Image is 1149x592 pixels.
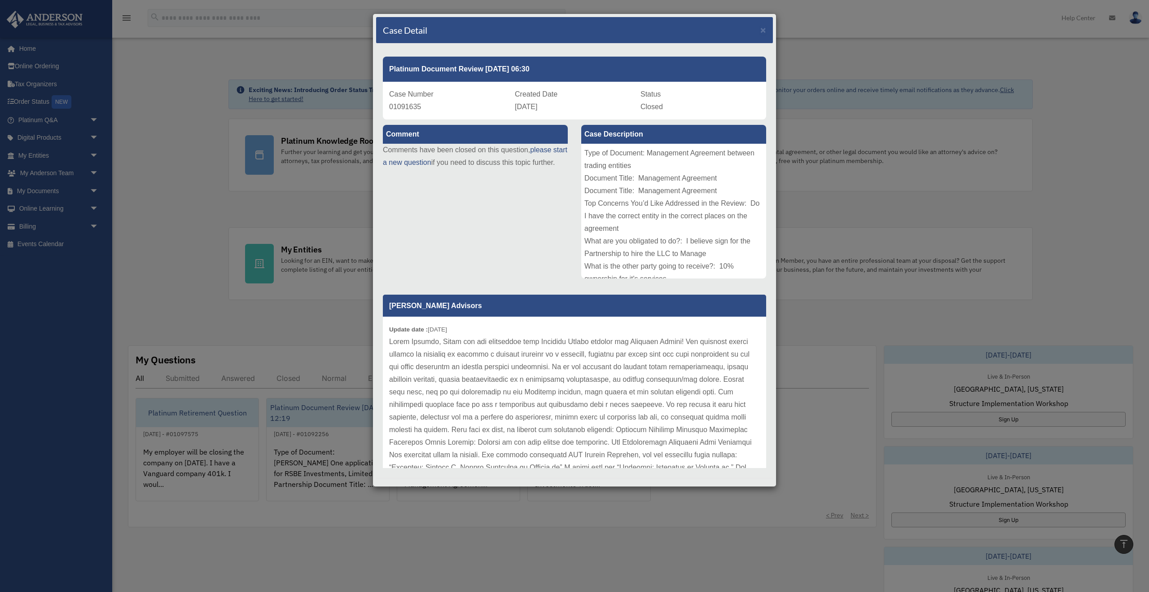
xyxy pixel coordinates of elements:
[640,103,663,110] span: Closed
[515,90,557,98] span: Created Date
[581,125,766,144] label: Case Description
[515,103,537,110] span: [DATE]
[389,90,434,98] span: Case Number
[389,103,421,110] span: 01091635
[640,90,661,98] span: Status
[389,326,447,333] small: [DATE]
[581,144,766,278] div: Type of Document: Management Agreement between trading entities Document Title: Management Agreem...
[389,326,428,333] b: Update date :
[383,125,568,144] label: Comment
[383,146,567,166] a: please start a new question
[383,295,766,317] p: [PERSON_NAME] Advisors
[760,25,766,35] span: ×
[383,144,568,169] p: Comments have been closed on this question, if you need to discuss this topic further.
[760,25,766,35] button: Close
[383,24,427,36] h4: Case Detail
[383,57,766,82] div: Platinum Document Review [DATE] 06:30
